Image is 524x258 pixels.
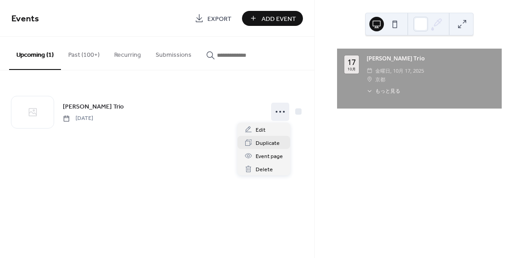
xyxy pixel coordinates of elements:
[63,102,124,112] span: [PERSON_NAME] Trio
[107,37,148,69] button: Recurring
[375,75,385,84] span: 京都
[188,11,238,26] a: Export
[207,14,232,24] span: Export
[367,75,373,84] div: ​
[367,87,373,95] div: ​
[11,10,39,28] span: Events
[348,67,356,71] div: 10月
[256,165,273,174] span: Delete
[348,59,356,66] div: 17
[242,11,303,26] button: Add Event
[375,66,424,75] span: 金曜日, 10月 17, 2025
[256,125,266,135] span: Edit
[367,87,400,95] button: ​もっと見る
[9,37,61,70] button: Upcoming (1)
[148,37,199,69] button: Submissions
[367,66,373,75] div: ​
[375,87,400,95] span: もっと見る
[262,14,296,24] span: Add Event
[63,101,124,112] a: [PERSON_NAME] Trio
[63,114,93,123] span: [DATE]
[61,37,107,69] button: Past (100+)
[256,139,280,148] span: Duplicate
[256,152,283,161] span: Event page
[367,54,494,63] div: [PERSON_NAME] Trio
